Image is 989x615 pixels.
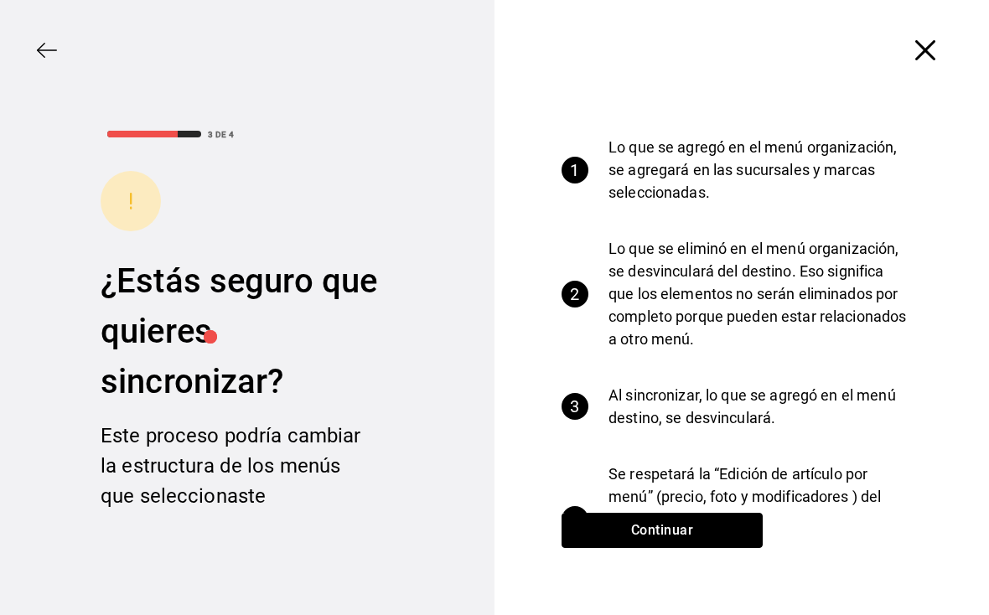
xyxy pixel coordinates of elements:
div: 3 DE 4 [208,128,234,141]
div: Este proceso podría cambiar la estructura de los menús que seleccionaste [101,421,369,511]
p: Lo que se eliminó en el menú organización, se desvinculará del destino. Eso significa que los ele... [608,237,909,350]
div: 1 [562,157,588,183]
button: Continuar [562,513,763,548]
p: Se respetará la “Edición de artículo por menú” (precio, foto y modificadores ) del menú organizac... [608,463,909,576]
p: Lo que se agregó en el menú organización, se agregará en las sucursales y marcas seleccionadas. [608,136,909,204]
div: 3 [562,393,588,420]
div: 4 [562,506,588,533]
div: ¿Estás seguro que quieres sincronizar? [101,256,394,407]
p: Al sincronizar, lo que se agregó en el menú destino, se desvinculará. [608,384,909,429]
div: 2 [562,281,588,307]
